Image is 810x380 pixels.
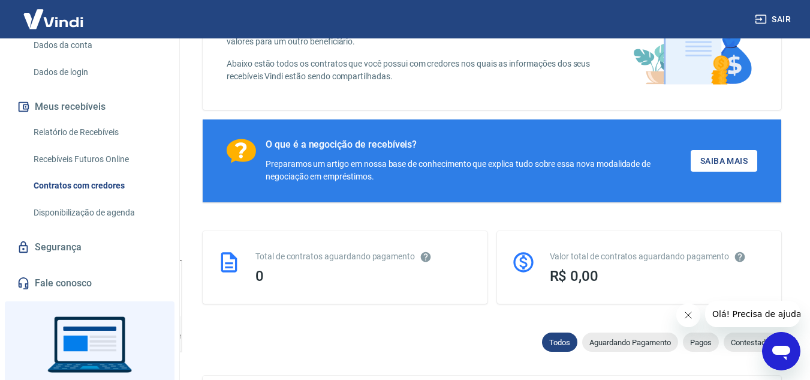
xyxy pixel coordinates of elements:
[19,31,29,41] img: website_grey.svg
[542,338,577,347] span: Todos
[683,338,719,347] span: Pagos
[29,173,165,198] a: Contratos com credores
[19,19,29,29] img: logo_orange.svg
[691,150,757,172] a: Saiba Mais
[724,338,781,347] span: Contestados
[50,70,59,79] img: tab_domain_overview_orange.svg
[127,70,136,79] img: tab_keywords_by_traffic_grey.svg
[29,60,165,85] a: Dados de login
[7,8,101,18] span: Olá! Precisa de ajuda?
[29,120,165,145] a: Relatório de Recebíveis
[582,333,678,352] div: Aguardando Pagamento
[29,201,165,225] a: Disponibilização de agenda
[31,31,171,41] div: [PERSON_NAME]: [DOMAIN_NAME]
[550,250,767,263] div: Valor total de contratos aguardando pagamento
[29,33,165,58] a: Dados da conta
[676,303,700,327] iframe: Fechar mensagem
[14,94,165,120] button: Meus recebíveis
[542,333,577,352] div: Todos
[14,1,92,37] img: Vindi
[705,301,800,327] iframe: Mensagem da empresa
[14,234,165,261] a: Segurança
[683,333,719,352] div: Pagos
[14,270,165,297] a: Fale conosco
[724,333,781,352] div: Contestados
[420,251,432,263] svg: Esses contratos não se referem à Vindi, mas sim a outras instituições.
[734,251,746,263] svg: O valor comprometido não se refere a pagamentos pendentes na Vindi e sim como garantia a outras i...
[140,71,192,79] div: Palavras-chave
[266,158,691,183] div: Preparamos um artigo em nossa base de conhecimento que explica tudo sobre essa nova modalidade de...
[752,8,796,31] button: Sair
[63,71,92,79] div: Domínio
[29,147,165,172] a: Recebíveis Futuros Online
[227,58,598,83] p: Abaixo estão todos os contratos que você possui com credores nos quais as informações dos seus re...
[550,268,599,285] span: R$ 0,00
[255,268,473,285] div: 0
[582,338,678,347] span: Aguardando Pagamento
[255,250,473,263] div: Total de contratos aguardando pagamento
[227,139,256,163] img: Ícone com um ponto de interrogação.
[762,332,800,370] iframe: Botão para abrir a janela de mensagens
[34,19,59,29] div: v 4.0.25
[266,139,691,151] div: O que é a negocição de recebíveis?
